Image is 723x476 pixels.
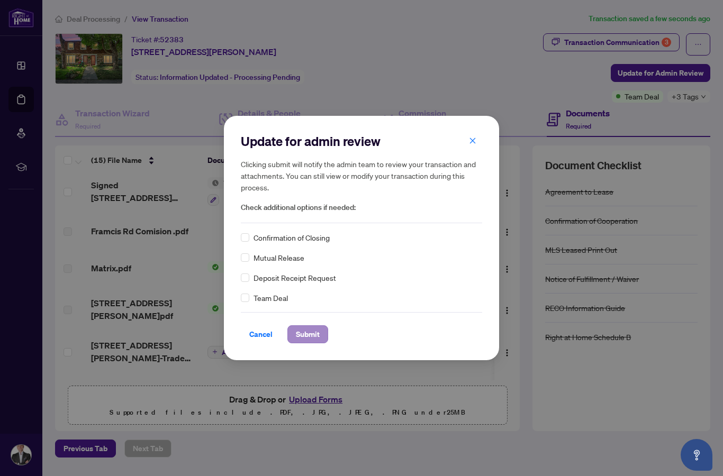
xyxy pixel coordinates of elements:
[254,272,336,283] span: Deposit Receipt Request
[681,439,712,471] button: Open asap
[241,325,281,343] button: Cancel
[287,325,328,343] button: Submit
[241,133,482,150] h2: Update for admin review
[241,158,482,193] h5: Clicking submit will notify the admin team to review your transaction and attachments. You can st...
[241,202,482,214] span: Check additional options if needed:
[254,292,288,304] span: Team Deal
[249,326,273,343] span: Cancel
[254,232,330,243] span: Confirmation of Closing
[296,326,320,343] span: Submit
[254,252,304,263] span: Mutual Release
[469,137,476,144] span: close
